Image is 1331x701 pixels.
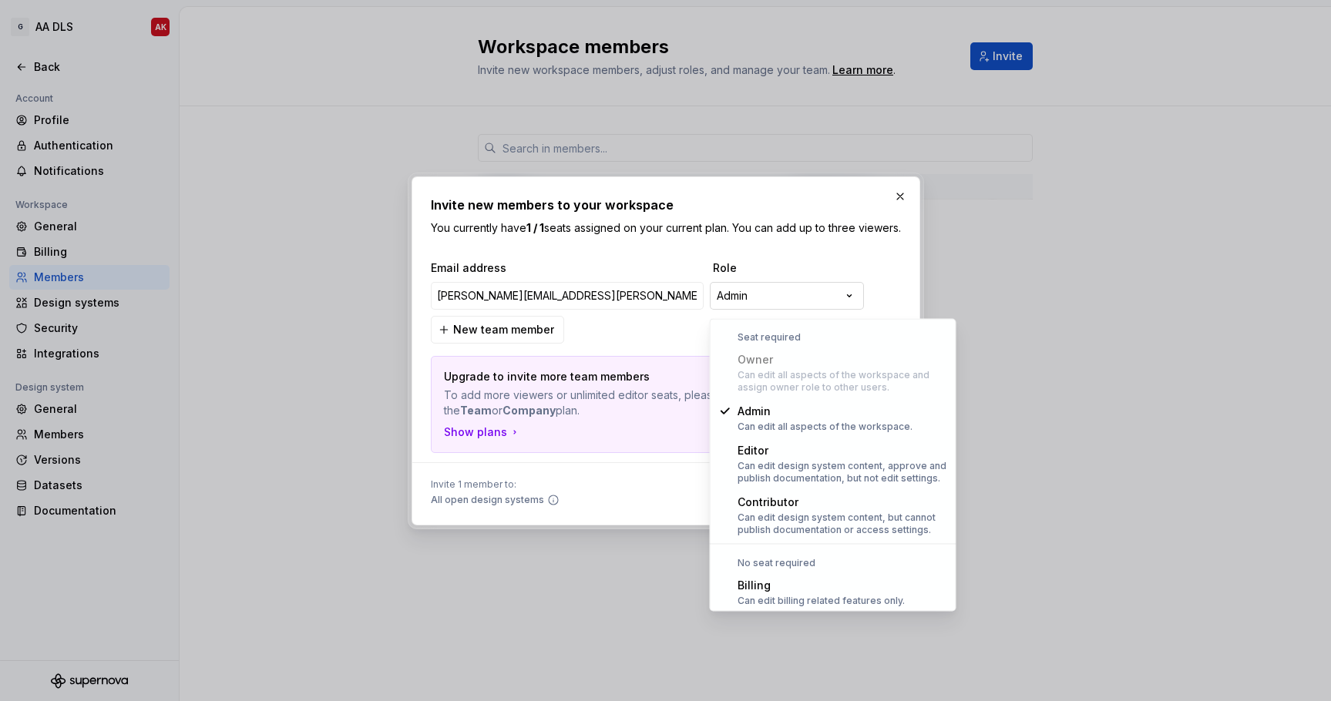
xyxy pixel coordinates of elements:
div: Can edit all aspects of the workspace and assign owner role to other users. [738,369,947,394]
div: Can edit design system content, approve and publish documentation, but not edit settings. [738,460,947,485]
div: Can edit all aspects of the workspace. [738,421,913,433]
span: Admin [738,404,771,418]
div: No seat required [713,557,953,569]
div: Seat required [713,331,953,344]
span: Billing [738,579,771,592]
div: Can edit billing related features only. [738,595,905,607]
span: Contributor [738,495,798,508]
span: Editor [738,444,768,457]
div: Can edit design system content, but cannot publish documentation or access settings. [738,511,947,536]
span: Owner [738,353,773,366]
